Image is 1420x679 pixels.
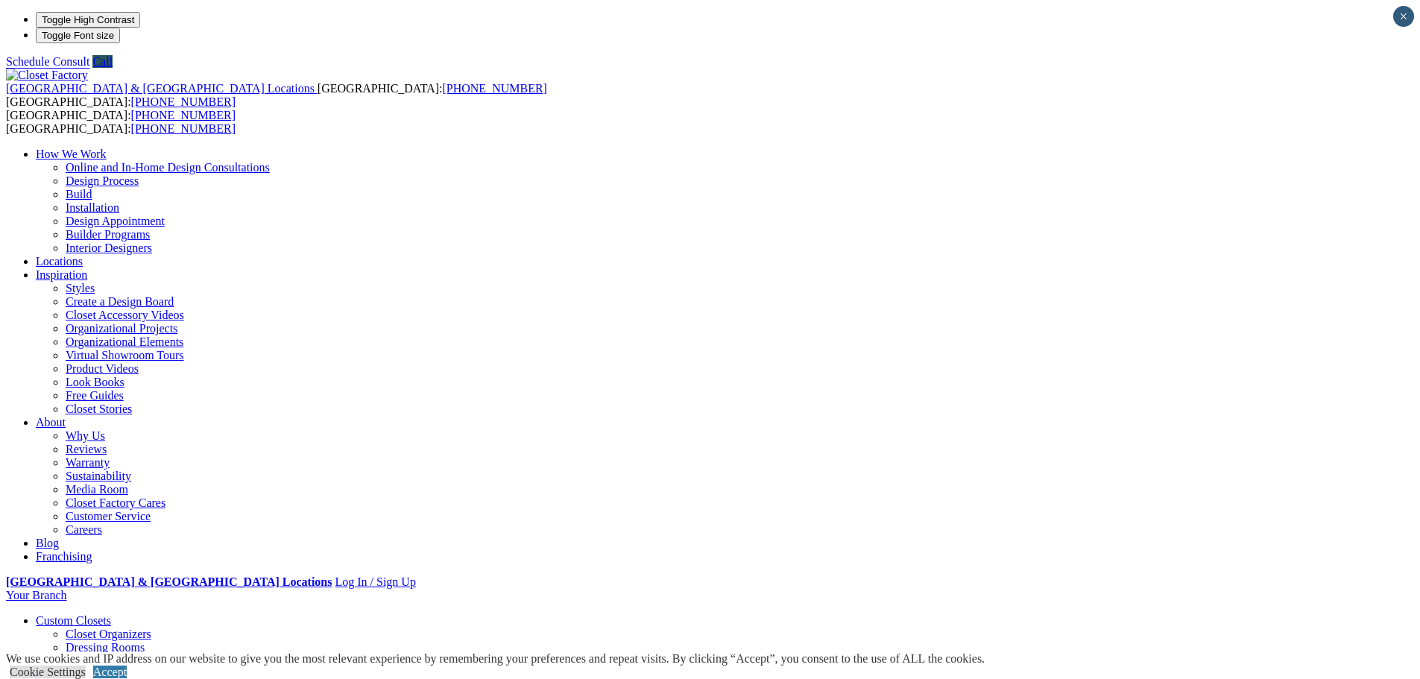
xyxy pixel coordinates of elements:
a: Installation [66,201,119,214]
a: Look Books [66,376,124,388]
a: Organizational Elements [66,335,183,348]
span: [GEOGRAPHIC_DATA]: [GEOGRAPHIC_DATA]: [6,82,547,108]
a: Closet Factory Cares [66,496,165,509]
button: Close [1393,6,1414,27]
a: Interior Designers [66,241,152,254]
span: [GEOGRAPHIC_DATA]: [GEOGRAPHIC_DATA]: [6,109,236,135]
a: Warranty [66,456,110,469]
a: Design Process [66,174,139,187]
div: We use cookies and IP address on our website to give you the most relevant experience by remember... [6,652,985,666]
a: How We Work [36,148,107,160]
a: Schedule Consult [6,55,89,68]
a: Create a Design Board [66,295,174,308]
a: About [36,416,66,429]
a: Accept [93,666,127,678]
button: Toggle Font size [36,28,120,43]
a: Blog [36,537,59,549]
a: Online and In-Home Design Consultations [66,161,270,174]
a: Closet Accessory Videos [66,309,184,321]
a: Closet Organizers [66,628,151,640]
button: Toggle High Contrast [36,12,140,28]
a: Franchising [36,550,92,563]
a: Organizational Projects [66,322,177,335]
a: Inspiration [36,268,87,281]
a: [GEOGRAPHIC_DATA] & [GEOGRAPHIC_DATA] Locations [6,575,332,588]
a: Custom Closets [36,614,111,627]
a: Closet Stories [66,402,132,415]
a: Dressing Rooms [66,641,145,654]
a: Careers [66,523,102,536]
a: Your Branch [6,589,66,601]
a: Sustainability [66,470,131,482]
span: Toggle High Contrast [42,14,134,25]
a: Virtual Showroom Tours [66,349,184,361]
a: [PHONE_NUMBER] [442,82,546,95]
a: Customer Service [66,510,151,522]
a: [PHONE_NUMBER] [131,109,236,121]
a: Builder Programs [66,228,150,241]
a: [GEOGRAPHIC_DATA] & [GEOGRAPHIC_DATA] Locations [6,82,318,95]
a: Free Guides [66,389,124,402]
a: Cookie Settings [10,666,86,678]
a: Build [66,188,92,200]
a: Media Room [66,483,128,496]
a: Styles [66,282,95,294]
a: [PHONE_NUMBER] [131,122,236,135]
span: [GEOGRAPHIC_DATA] & [GEOGRAPHIC_DATA] Locations [6,82,315,95]
a: Reviews [66,443,107,455]
img: Closet Factory [6,69,88,82]
a: Locations [36,255,83,268]
a: Design Appointment [66,215,165,227]
a: Why Us [66,429,105,442]
span: Toggle Font size [42,30,114,41]
a: Call [92,55,113,68]
a: [PHONE_NUMBER] [131,95,236,108]
a: Log In / Sign Up [335,575,415,588]
a: Product Videos [66,362,139,375]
